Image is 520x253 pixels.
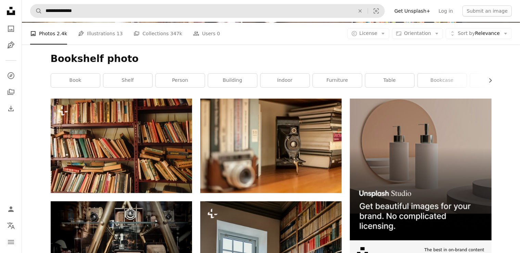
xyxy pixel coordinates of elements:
a: Collections [4,85,18,99]
a: Users 0 [193,23,220,45]
a: person [156,74,205,87]
a: Collections 347k [134,23,182,45]
span: License [359,30,378,36]
span: Relevance [458,30,500,37]
button: Submit an image [462,5,512,16]
button: Clear [353,4,368,17]
img: Books are neatly organized on multiple shelves. [51,99,192,193]
button: Visual search [368,4,384,17]
button: Sort byRelevance [446,28,512,39]
a: Get Unsplash+ [390,5,434,16]
span: Orientation [404,30,431,36]
a: building [208,74,257,87]
form: Find visuals sitewide [30,4,385,18]
span: 0 [217,30,220,37]
a: book [51,74,100,87]
button: Orientation [392,28,443,39]
a: Illustrations 13 [78,23,123,45]
span: 347k [170,30,182,37]
img: shallow focus photo of vintage black camera [200,99,342,193]
a: indoor [261,74,309,87]
a: Download History [4,102,18,115]
a: Home — Unsplash [4,4,18,19]
a: shelf [103,74,152,87]
button: License [347,28,390,39]
a: bookcase [418,74,467,87]
span: Sort by [458,30,475,36]
button: Search Unsplash [30,4,42,17]
a: Log in [434,5,457,16]
button: Language [4,219,18,232]
a: Log in / Sign up [4,202,18,216]
a: vitrine [470,74,519,87]
h1: Bookshelf photo [51,53,492,65]
button: Menu [4,235,18,249]
span: 13 [117,30,123,37]
a: Photos [4,22,18,36]
a: Explore [4,69,18,83]
img: file-1715714113747-b8b0561c490eimage [350,99,491,240]
a: furniture [313,74,362,87]
a: Illustrations [4,38,18,52]
a: a bunch of old cameras sitting on a shelf [51,238,192,244]
a: shallow focus photo of vintage black camera [200,142,342,149]
a: table [365,74,414,87]
button: scroll list to the right [484,74,492,87]
a: Books are neatly organized on multiple shelves. [51,142,192,149]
